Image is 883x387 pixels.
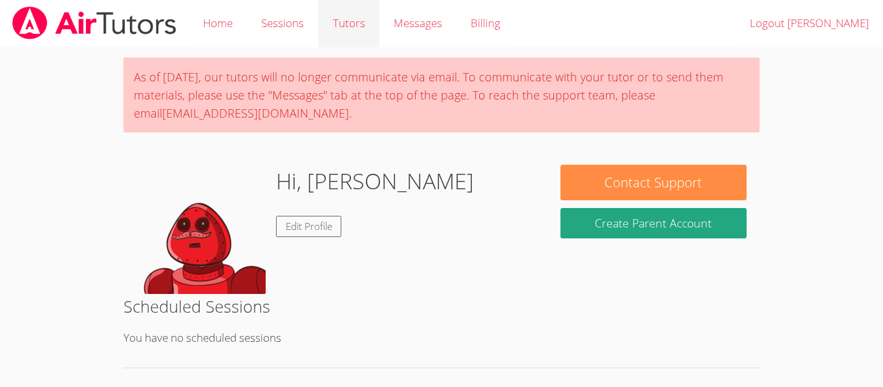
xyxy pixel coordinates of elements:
div: As of [DATE], our tutors will no longer communicate via email. To communicate with your tutor or ... [123,58,760,132]
img: default.png [136,165,266,294]
button: Contact Support [560,165,747,200]
p: You have no scheduled sessions [123,329,760,348]
h2: Scheduled Sessions [123,294,760,319]
img: airtutors_banner-c4298cdbf04f3fff15de1276eac7730deb9818008684d7c2e4769d2f7ddbe033.png [11,6,178,39]
h1: Hi, [PERSON_NAME] [276,165,474,198]
button: Create Parent Account [560,208,747,238]
span: Messages [394,16,442,30]
a: Edit Profile [276,216,342,237]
